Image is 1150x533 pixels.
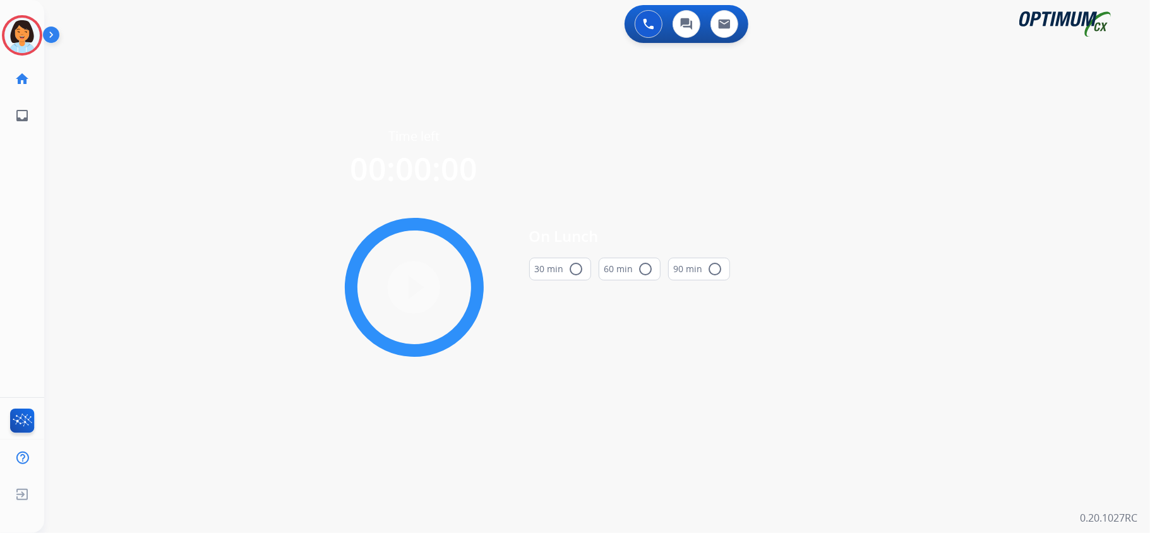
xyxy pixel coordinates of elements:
[529,258,591,280] button: 30 min
[708,261,723,277] mat-icon: radio_button_unchecked
[4,18,40,53] img: avatar
[15,108,30,123] mat-icon: inbox
[668,258,730,280] button: 90 min
[388,128,440,145] span: Time left
[638,261,654,277] mat-icon: radio_button_unchecked
[350,147,478,190] span: 00:00:00
[599,258,661,280] button: 60 min
[569,261,584,277] mat-icon: radio_button_unchecked
[1080,510,1137,525] p: 0.20.1027RC
[529,225,730,248] span: On Lunch
[15,71,30,87] mat-icon: home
